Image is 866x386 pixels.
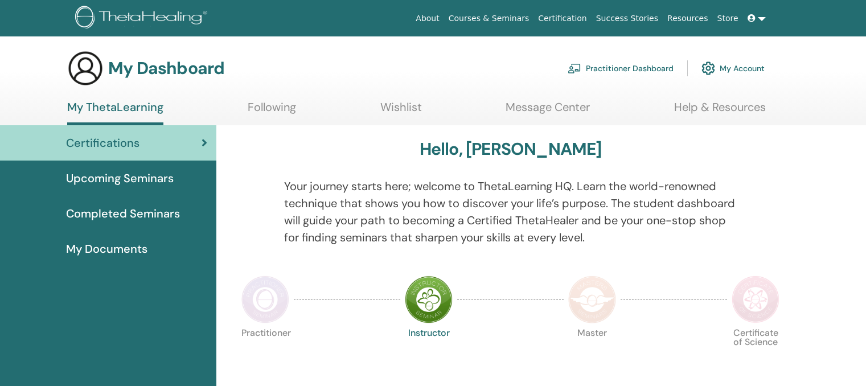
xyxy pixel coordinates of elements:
[732,328,779,376] p: Certificate of Science
[568,328,616,376] p: Master
[66,170,174,187] span: Upcoming Seminars
[67,100,163,125] a: My ThetaLearning
[713,8,743,29] a: Store
[701,56,765,81] a: My Account
[405,276,453,323] img: Instructor
[444,8,534,29] a: Courses & Seminars
[380,100,422,122] a: Wishlist
[66,134,139,151] span: Certifications
[66,205,180,222] span: Completed Seminars
[533,8,591,29] a: Certification
[241,276,289,323] img: Practitioner
[411,8,444,29] a: About
[663,8,713,29] a: Resources
[701,59,715,78] img: cog.svg
[284,178,737,246] p: Your journey starts here; welcome to ThetaLearning HQ. Learn the world-renowned technique that sh...
[241,328,289,376] p: Practitioner
[592,8,663,29] a: Success Stories
[506,100,590,122] a: Message Center
[67,50,104,87] img: generic-user-icon.jpg
[674,100,766,122] a: Help & Resources
[568,56,674,81] a: Practitioner Dashboard
[248,100,296,122] a: Following
[75,6,211,31] img: logo.png
[405,328,453,376] p: Instructor
[66,240,147,257] span: My Documents
[568,63,581,73] img: chalkboard-teacher.svg
[108,58,224,79] h3: My Dashboard
[568,276,616,323] img: Master
[732,276,779,323] img: Certificate of Science
[420,139,602,159] h3: Hello, [PERSON_NAME]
